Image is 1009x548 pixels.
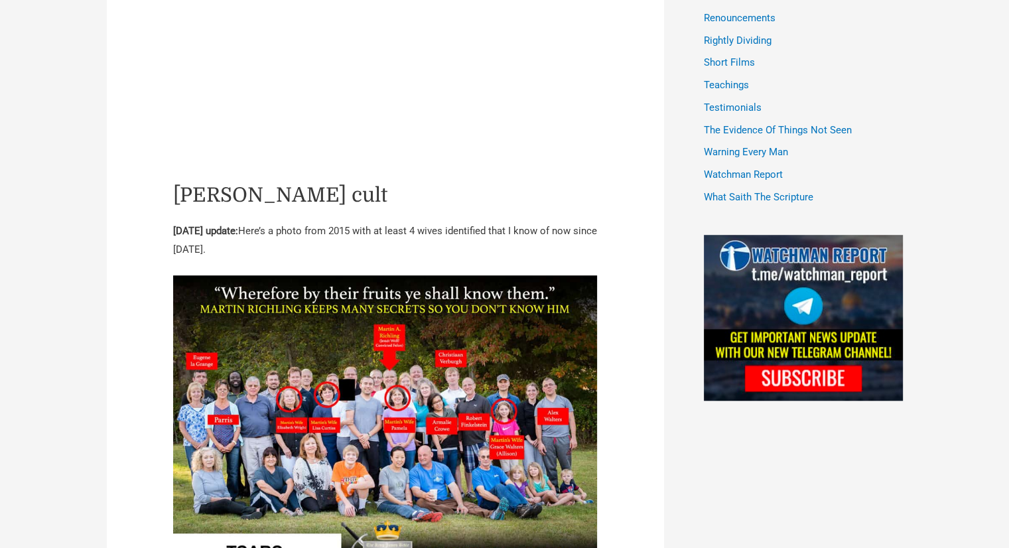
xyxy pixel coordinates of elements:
[173,225,238,237] strong: [DATE] update:
[704,146,788,158] a: Warning Every Man
[704,191,813,203] a: What Saith The Scripture
[704,169,783,180] a: Watchman Report
[704,124,852,136] a: The Evidence Of Things Not Seen
[173,182,598,208] h2: [PERSON_NAME] cult
[704,79,749,91] a: Teachings
[173,222,598,259] p: Here’s a photo from 2015 with at least 4 wives identified that I know of now since [DATE].
[704,102,762,113] a: Testimonials
[704,12,775,24] a: Renouncements
[704,34,772,46] a: Rightly Dividing
[704,56,755,68] a: Short Films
